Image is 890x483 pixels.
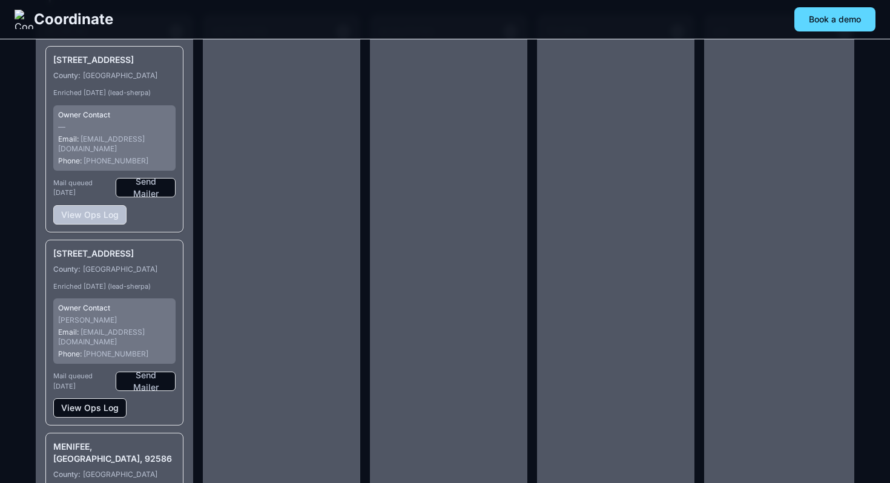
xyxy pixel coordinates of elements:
[58,315,171,325] div: [PERSON_NAME]
[53,371,111,391] span: Mail queued [DATE]
[53,248,176,260] h3: [STREET_ADDRESS]
[53,264,81,274] dt: County:
[53,281,151,292] span: Enriched [DATE] (lead-sherpa)
[53,88,151,98] span: Enriched [DATE] (lead-sherpa)
[116,372,176,391] button: Send Mailer
[53,71,81,80] dt: County:
[53,441,176,465] h3: MENIFEE, [GEOGRAPHIC_DATA], 92586
[58,122,171,132] div: —
[58,134,79,143] span: Email:
[58,327,171,347] div: [EMAIL_ADDRESS][DOMAIN_NAME]
[58,110,171,120] div: Owner Contact
[45,240,183,426] article: [STREET_ADDRESS]County:[GEOGRAPHIC_DATA]Enriched [DATE] (lead-sherpa)Owner Contact[PERSON_NAME]Em...
[53,178,111,198] span: Mail queued [DATE]
[45,46,183,232] article: [STREET_ADDRESS]County:[GEOGRAPHIC_DATA]Enriched [DATE] (lead-sherpa)Owner Contact—Email: [EMAIL_...
[116,178,176,197] button: Send Mailer
[794,7,875,31] button: Book a demo
[83,470,157,479] dd: [GEOGRAPHIC_DATA]
[58,134,171,154] div: [EMAIL_ADDRESS][DOMAIN_NAME]
[58,156,82,165] span: Phone:
[58,303,171,313] div: Owner Contact
[58,349,82,358] span: Phone:
[53,54,176,66] h3: [STREET_ADDRESS]
[15,10,113,29] a: Coordinate
[83,264,157,274] dd: [GEOGRAPHIC_DATA]
[58,327,79,337] span: Email:
[58,156,171,166] div: [PHONE_NUMBER]
[15,10,34,29] img: Coordinate
[53,470,81,479] dt: County:
[58,349,171,359] div: [PHONE_NUMBER]
[53,205,127,225] button: View Ops Log
[53,398,127,418] button: View Ops Log
[83,71,157,80] dd: [GEOGRAPHIC_DATA]
[34,10,113,29] span: Coordinate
